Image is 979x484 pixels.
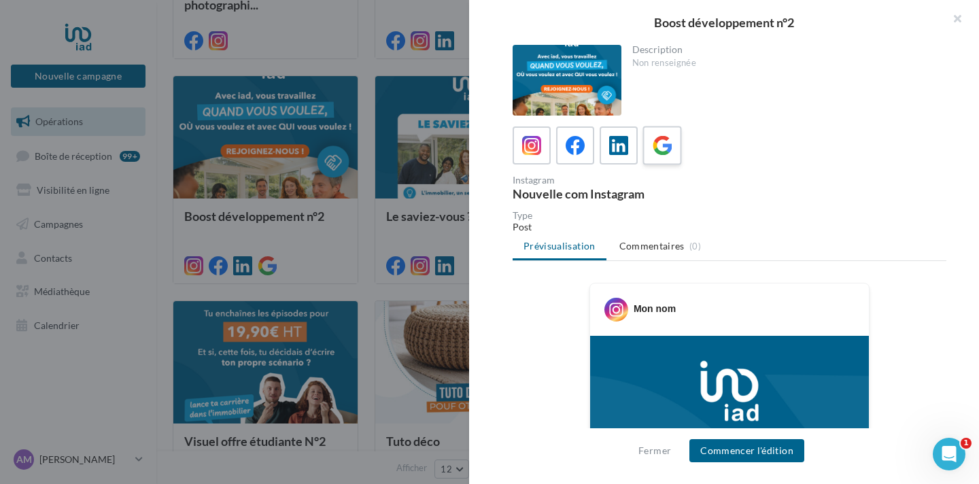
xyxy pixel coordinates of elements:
div: Instagram [513,175,724,185]
div: Description [632,45,936,54]
div: Post [513,220,946,234]
span: 1 [961,438,972,449]
div: Non renseignée [632,57,936,69]
span: (0) [689,241,701,252]
button: Fermer [633,443,676,459]
div: Type [513,211,946,220]
div: Mon nom [634,302,676,315]
div: Boost développement n°2 [491,16,957,29]
div: Nouvelle com Instagram [513,188,724,200]
span: Commentaires [619,239,685,253]
button: Commencer l'édition [689,439,804,462]
iframe: Intercom live chat [933,438,965,470]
